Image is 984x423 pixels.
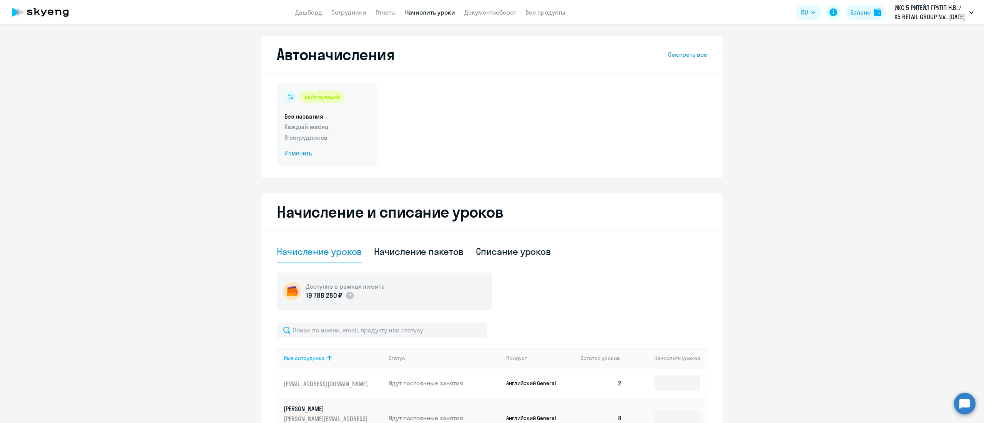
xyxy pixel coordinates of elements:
[284,133,370,142] p: 9 сотрудников
[668,50,707,59] a: Смотреть все
[796,5,821,20] button: RU
[277,322,487,338] input: Поиск по имени, email, продукту или статусу
[284,112,370,121] h5: Без названия
[331,8,366,16] a: Сотрудники
[284,149,370,158] span: Изменить
[284,405,370,413] p: [PERSON_NAME]
[389,355,500,362] div: Статус
[874,8,881,16] img: balance
[284,122,370,131] p: Каждый месяц
[506,355,575,362] div: Продукт
[295,8,322,16] a: Дашборд
[574,368,628,398] td: 2
[277,203,707,221] h2: Начисление и списание уроков
[284,355,325,362] div: Имя сотрудника
[801,8,808,17] span: RU
[580,355,620,362] span: Остаток уроков
[506,355,527,362] div: Продукт
[525,8,565,16] a: Все продукты
[628,348,706,368] th: Начислить уроков
[284,355,382,362] div: Имя сотрудника
[476,245,551,258] div: Списание уроков
[283,282,301,301] img: wallet-circle.png
[374,245,463,258] div: Начисление пакетов
[506,415,564,421] p: Английский General
[580,355,628,362] div: Остаток уроков
[389,414,500,422] p: Идут постоянные занятия
[850,8,871,17] div: Баланс
[846,5,886,20] button: Балансbalance
[300,91,344,103] div: действующий
[277,45,394,64] h2: Автоначисления
[506,380,564,387] p: Английский General
[405,8,455,16] a: Начислить уроки
[306,291,342,301] p: 19 788 280 ₽
[376,8,396,16] a: Отчеты
[306,282,385,291] h5: Доступно в рамках лимита
[464,8,516,16] a: Документооборот
[284,378,382,388] a: [EMAIL_ADDRESS][DOMAIN_NAME]
[389,379,500,387] p: Идут постоянные занятия
[284,380,370,388] p: [EMAIL_ADDRESS][DOMAIN_NAME]
[891,3,977,21] button: ИКС 5 РИТЕЙЛ ГРУПП Н.В. / X5 RETAIL GROUP N.V., [DATE] ПОСТОПЛАТА 178363
[894,3,966,21] p: ИКС 5 РИТЕЙЛ ГРУПП Н.В. / X5 RETAIL GROUP N.V., [DATE] ПОСТОПЛАТА 178363
[389,355,405,362] div: Статус
[277,245,362,258] div: Начисление уроков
